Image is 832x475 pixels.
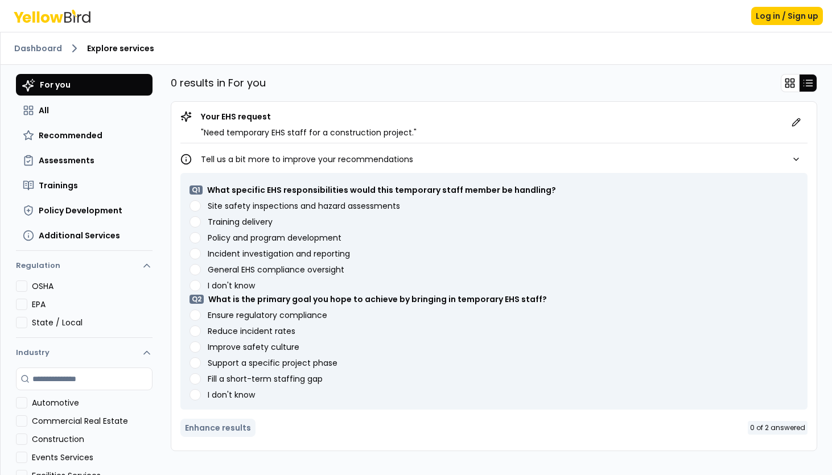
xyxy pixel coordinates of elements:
span: Policy Development [39,205,122,216]
label: Site safety inspections and hazard assessments [208,202,400,210]
label: General EHS compliance oversight [208,266,344,274]
button: Trainings [16,175,153,196]
div: Regulation [16,280,153,337]
label: I don't know [208,391,255,399]
label: Incident investigation and reporting [208,250,350,258]
nav: breadcrumb [14,42,818,55]
button: Policy Development [16,200,153,221]
label: Policy and program development [208,234,341,242]
span: Trainings [39,180,78,191]
div: 0 of 2 answered [748,421,808,435]
label: Automotive [32,397,153,408]
span: Recommended [39,130,102,141]
p: Q 1 [190,185,203,195]
label: Improve safety culture [208,343,299,351]
p: Tell us a bit more to improve your recommendations [201,154,413,165]
label: EPA [32,299,153,310]
label: Support a specific project phase [208,359,337,367]
button: Log in / Sign up [751,7,823,25]
button: Regulation [16,255,153,280]
p: Q 2 [190,295,204,304]
button: For you [16,74,153,96]
label: I don't know [208,282,255,290]
span: Assessments [39,155,94,166]
p: Your EHS request [201,111,417,122]
label: Events Services [32,452,153,463]
label: Commercial Real Estate [32,415,153,427]
label: Ensure regulatory compliance [208,311,327,319]
label: State / Local [32,317,153,328]
a: Dashboard [14,43,62,54]
button: Industry [16,338,153,367]
button: All [16,100,153,121]
p: 0 results in For you [171,75,266,91]
label: Construction [32,433,153,445]
span: All [39,105,49,116]
button: Recommended [16,125,153,146]
button: Assessments [16,150,153,171]
label: Reduce incident rates [208,327,295,335]
label: OSHA [32,280,153,292]
p: " Need temporary EHS staff for a construction project. " [201,127,417,138]
span: For you [40,79,71,90]
label: Training delivery [208,218,273,226]
label: Fill a short-term staffing gap [208,375,323,383]
span: Additional Services [39,230,120,241]
p: What is the primary goal you hope to achieve by bringing in temporary EHS staff? [208,294,547,305]
button: Additional Services [16,225,153,246]
p: What specific EHS responsibilities would this temporary staff member be handling? [207,184,556,196]
span: Explore services [87,43,154,54]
